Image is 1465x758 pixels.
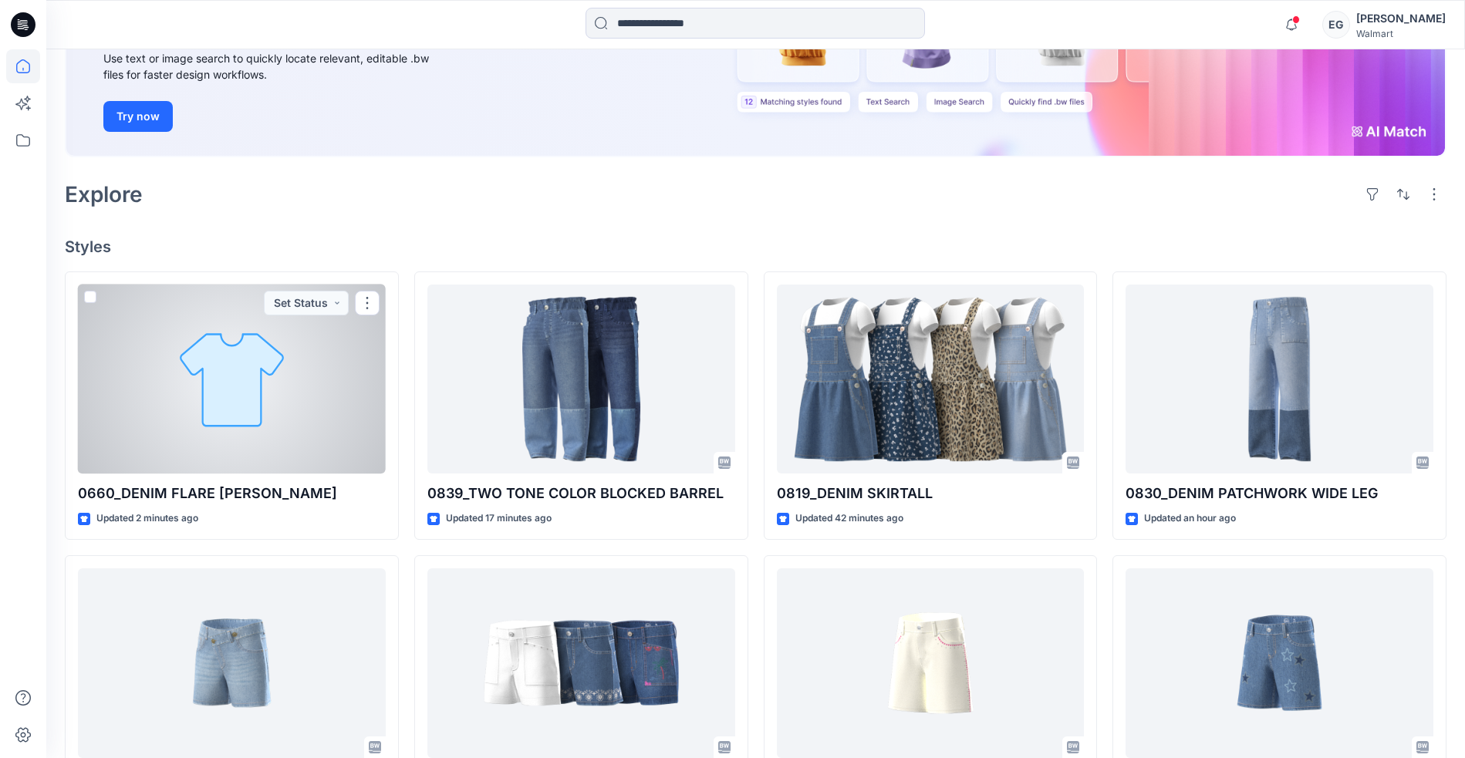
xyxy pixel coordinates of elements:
div: Walmart [1356,28,1446,39]
a: 0839_TWO TONE COLOR BLOCKED BARREL [427,285,735,474]
h2: Explore [65,182,143,207]
div: EG [1322,11,1350,39]
p: Updated 2 minutes ago [96,510,198,527]
p: 0839_TWO TONE COLOR BLOCKED BARREL [427,483,735,504]
p: Updated an hour ago [1144,510,1236,527]
h4: Styles [65,238,1446,256]
p: 0830_DENIM PATCHWORK WIDE LEG [1126,483,1433,504]
p: Updated 42 minutes ago [795,510,903,527]
p: Updated 17 minutes ago [446,510,552,527]
div: [PERSON_NAME] [1356,9,1446,28]
p: 0660_DENIM FLARE [PERSON_NAME] [78,483,386,504]
a: HQ262491 - WN BAGGY DENIM SHORTS [777,568,1085,758]
a: HQ262492 - WN DENIM MOM SHORTS [427,568,735,758]
a: 0830_DENIM PATCHWORK WIDE LEG [1126,285,1433,474]
button: Try now [103,101,173,132]
p: 0819_DENIM SKIRTALL [777,483,1085,504]
a: 0819_DENIM SKIRTALL [777,285,1085,474]
a: 0660_DENIM FLARE JEAN [78,285,386,474]
a: HQ262489 - WN BAGGY DENIM SHORTS [1126,568,1433,758]
div: Use text or image search to quickly locate relevant, editable .bw files for faster design workflows. [103,50,451,83]
a: HQ262494- WN DENIM MOM CROSS FLY [78,568,386,758]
